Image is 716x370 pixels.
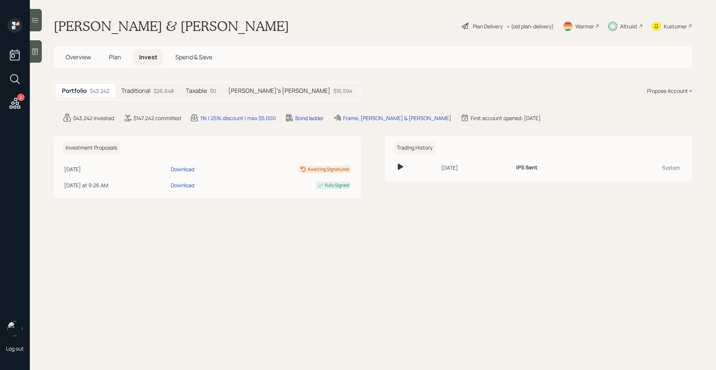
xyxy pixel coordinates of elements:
h5: [PERSON_NAME]'s [PERSON_NAME] [228,87,330,94]
img: michael-russo-headshot.png [7,321,22,336]
h1: [PERSON_NAME] & [PERSON_NAME] [54,18,289,34]
span: Spend & Save [175,53,212,61]
div: [DATE] at 9:26 AM [64,181,168,189]
div: Bond ladder [295,114,324,122]
div: $26,648 [154,87,174,95]
div: $43,242 invested [73,114,114,122]
div: Fully Signed [325,182,349,189]
div: [DATE] [441,164,510,172]
div: [DATE] [64,165,168,173]
h6: IPS Sent [516,164,537,171]
div: Log out [6,345,24,352]
div: Kustomer [664,22,687,30]
div: Propose Account + [647,87,692,95]
div: Altruist [620,22,638,30]
div: First account opened: [DATE] [471,114,541,122]
h6: Investment Proposals [63,142,120,154]
div: • (old plan-delivery) [506,22,554,30]
span: Plan [109,53,121,61]
div: $16,594 [333,87,352,95]
span: Invest [139,53,157,61]
span: Overview [66,53,91,61]
h5: Portfolio [62,87,87,94]
div: Download [171,181,194,189]
div: $147,242 committed [134,114,181,122]
div: Warmer [575,22,594,30]
h6: Trading History [394,142,436,154]
div: System [606,164,680,172]
div: 1% | 25% discount | max $5,000 [200,114,276,122]
div: $0 [210,87,216,95]
h5: Taxable [186,87,207,94]
h5: Traditional [121,87,151,94]
div: Awaiting Signatures [308,166,349,173]
div: 2 [17,94,25,101]
div: $43,242 [90,87,109,95]
div: Plan Delivery [473,22,503,30]
div: Download [171,165,194,173]
div: Frame, [PERSON_NAME] & [PERSON_NAME] [343,114,451,122]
